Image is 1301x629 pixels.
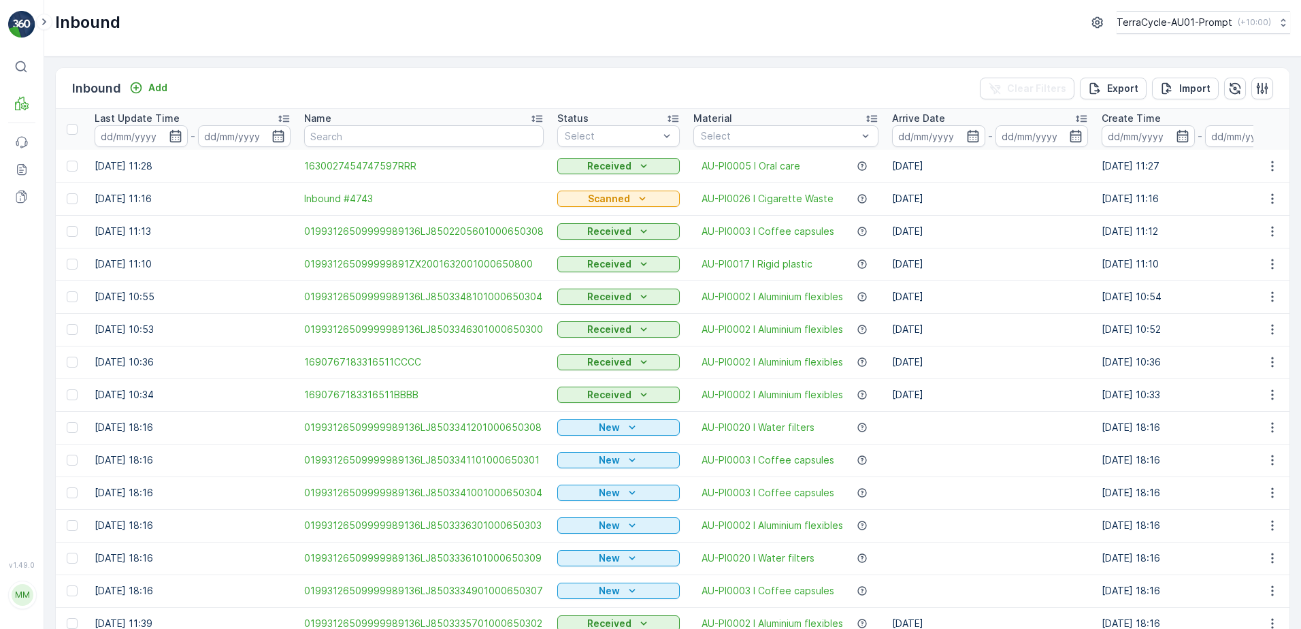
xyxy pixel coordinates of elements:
p: New [599,519,620,532]
a: 1690767183316511BBBB [304,388,544,402]
a: AU-PI0003 I Coffee capsules [702,486,834,500]
div: Toggle Row Selected [67,259,78,270]
p: New [599,486,620,500]
a: AU-PI0005 I Oral care [702,159,800,173]
td: [DATE] 10:55 [88,280,297,313]
div: Toggle Row Selected [67,161,78,172]
span: AU-PI0002 I Aluminium flexibles [702,290,843,304]
a: AU-PI0002 I Aluminium flexibles [702,323,843,336]
button: New [557,419,680,436]
a: AU-PI0003 I Coffee capsules [702,453,834,467]
p: New [599,551,620,565]
span: AU-PI0020 I Water filters [702,551,814,565]
p: Name [304,112,331,125]
button: Received [557,223,680,240]
button: TerraCycle-AU01-Prompt(+10:00) [1117,11,1290,34]
td: [DATE] [885,378,1095,411]
button: Clear Filters [980,78,1074,99]
td: [DATE] 18:16 [88,411,297,444]
button: Received [557,354,680,370]
p: New [599,584,620,598]
button: Received [557,289,680,305]
a: 01993126509999989136LJ8503348101000650304 [304,290,544,304]
td: [DATE] 11:28 [88,150,297,182]
td: [DATE] 18:16 [88,444,297,477]
div: Toggle Row Selected [67,193,78,204]
div: Toggle Row Selected [67,455,78,466]
a: 1690767183316511CCCC [304,355,544,369]
a: AU-PI0017 I Rigid plastic [702,257,812,271]
span: Inbound #4743 [304,192,544,206]
input: dd/mm/yyyy [95,125,188,147]
a: 019931265099999891ZX2001632001000650800 [304,257,544,271]
td: [DATE] 18:16 [88,509,297,542]
a: 1630027454747597RRR [304,159,544,173]
td: [DATE] [885,150,1095,182]
td: [DATE] 11:13 [88,215,297,248]
div: Toggle Row Selected [67,291,78,302]
button: Export [1080,78,1147,99]
a: AU-PI0026 I Cigarette Waste [702,192,834,206]
td: [DATE] 18:16 [88,542,297,575]
span: 01993126509999989136LJ8503334901000650307 [304,584,544,598]
td: [DATE] 10:53 [88,313,297,346]
input: Search [304,125,544,147]
span: 01993126509999989136LJ8502205601000650308 [304,225,544,238]
button: New [557,583,680,599]
p: Inbound [55,12,120,33]
a: AU-PI0002 I Aluminium flexibles [702,355,843,369]
div: Toggle Row Selected [67,487,78,498]
div: Toggle Row Selected [67,357,78,368]
a: AU-PI0003 I Coffee capsules [702,584,834,598]
p: Received [587,159,631,173]
p: New [599,453,620,467]
p: Last Update Time [95,112,180,125]
p: - [191,128,195,144]
p: Inbound [72,79,121,98]
button: Received [557,387,680,403]
span: AU-PI0002 I Aluminium flexibles [702,388,843,402]
button: MM [8,572,35,618]
a: 01993126509999989136LJ8503341001000650304 [304,486,544,500]
button: Import [1152,78,1219,99]
td: [DATE] [885,248,1095,280]
p: Clear Filters [1007,82,1066,95]
p: TerraCycle-AU01-Prompt [1117,16,1232,29]
img: logo [8,11,35,38]
p: Received [587,290,631,304]
p: Select [565,129,659,143]
div: Toggle Row Selected [67,389,78,400]
td: [DATE] [885,182,1095,215]
span: 01993126509999989136LJ8503341101000650301 [304,453,544,467]
p: Material [693,112,732,125]
input: dd/mm/yyyy [995,125,1089,147]
p: Select [701,129,857,143]
td: [DATE] 11:10 [88,248,297,280]
td: [DATE] [885,313,1095,346]
a: 01993126509999989136LJ8503341201000650308 [304,421,544,434]
td: [DATE] 18:16 [88,575,297,607]
span: AU-PI0020 I Water filters [702,421,814,434]
input: dd/mm/yyyy [1102,125,1195,147]
a: AU-PI0003 I Coffee capsules [702,225,834,238]
td: [DATE] [885,280,1095,313]
p: Received [587,388,631,402]
div: Toggle Row Selected [67,226,78,237]
p: Create Time [1102,112,1161,125]
p: Status [557,112,589,125]
a: 01993126509999989136LJ8503346301000650300 [304,323,544,336]
p: Received [587,355,631,369]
